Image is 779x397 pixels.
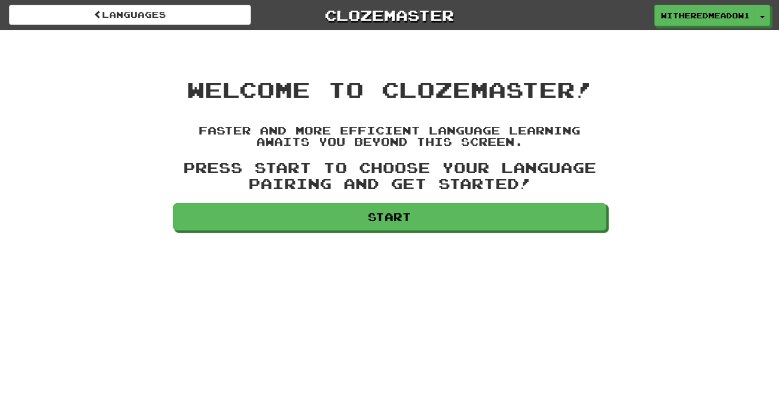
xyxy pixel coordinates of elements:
[173,160,606,191] h3: Press Start to choose your language pairing and get started!
[9,5,251,25] a: Languages
[173,78,606,101] h1: Welcome to Clozemaster!
[269,5,511,25] a: Clozemaster
[173,203,606,230] a: Start
[173,125,606,149] h4: Faster and more efficient language learning awaits you beyond this screen.
[654,5,755,26] a: WitheredMeadow1077
[661,10,749,21] span: WitheredMeadow1077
